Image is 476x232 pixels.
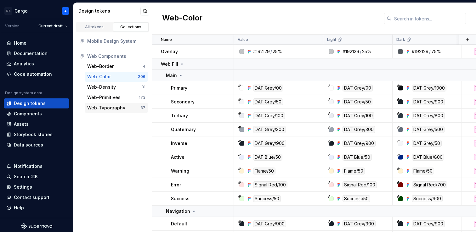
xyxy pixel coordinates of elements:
[412,126,445,133] div: DAT Grey/500
[14,121,29,127] div: Assets
[171,196,190,202] p: Success
[412,195,443,202] div: Success/900
[343,140,376,147] div: DAT Grey/900
[87,74,111,80] div: Web-Color
[171,113,188,119] p: Tertiary
[360,48,361,55] div: /
[161,37,172,42] p: Name
[85,72,148,82] button: Web-Color206
[14,194,49,201] div: Contact support
[343,98,372,105] div: DAT Grey/50
[238,37,248,42] p: Value
[166,72,177,79] p: Main
[253,154,282,161] div: DAT Blue/50
[343,220,376,227] div: DAT Grey/900
[5,24,20,29] div: Version
[412,98,445,105] div: DAT Grey/900
[4,203,69,213] button: Help
[21,223,52,229] svg: Supernova Logo
[64,8,67,14] div: A
[343,168,365,174] div: Flame/50
[343,154,372,161] div: DAT Blue/50
[412,181,447,188] div: Signal Red/700
[140,105,145,110] div: 37
[115,25,147,30] div: Collections
[253,168,275,174] div: Flame/50
[412,140,442,147] div: DAT Grey/50
[85,103,148,113] a: Web-Typography37
[343,195,370,202] div: Success/50
[343,181,377,188] div: Signal Red/100
[253,126,286,133] div: DAT Grey/300
[4,140,69,150] a: Data sources
[253,195,281,202] div: Success/50
[4,98,69,108] a: Design tokens
[162,13,202,24] h2: Web-Color
[253,48,270,55] div: #192129
[253,85,283,91] div: DAT Grey/00
[273,48,282,55] div: 25%
[161,61,178,67] p: Web Fill
[85,61,148,71] button: Web-Border4
[396,37,405,42] p: Dark
[14,131,53,138] div: Storybook stories
[171,85,187,91] p: Primary
[431,48,441,55] div: 75%
[362,48,371,55] div: 25%
[4,192,69,202] button: Contact support
[14,40,26,46] div: Home
[14,205,24,211] div: Help
[87,53,145,59] div: Web Components
[392,13,466,24] input: Search in tokens...
[253,98,283,105] div: DAT Grey/50
[87,63,114,69] div: Web-Border
[171,168,189,174] p: Warning
[87,38,145,44] div: Mobile Design System
[85,82,148,92] button: Web-Density31
[253,112,285,119] div: DAT Grey/100
[4,172,69,182] button: Search ⌘K
[85,92,148,102] button: Web-Primitives173
[166,208,190,214] p: Navigation
[343,48,359,55] div: #192129
[253,140,286,147] div: DAT Grey/900
[14,50,48,57] div: Documentation
[4,182,69,192] a: Settings
[14,71,52,77] div: Code automation
[5,91,42,96] div: Design system data
[412,154,444,161] div: DAT Blue/800
[4,161,69,171] button: Notifications
[412,85,446,91] div: DAT Grey/1000
[270,48,272,55] div: /
[343,85,373,91] div: DAT Grey/00
[4,38,69,48] a: Home
[139,95,145,100] div: 173
[171,99,195,105] p: Secondary
[1,4,72,18] button: DSCargoA
[4,69,69,79] a: Code automation
[4,48,69,58] a: Documentation
[343,126,375,133] div: DAT Grey/300
[14,184,32,190] div: Settings
[143,64,145,69] div: 4
[4,59,69,69] a: Analytics
[412,112,445,119] div: DAT Grey/800
[429,48,431,55] div: /
[14,142,43,148] div: Data sources
[343,112,374,119] div: DAT Grey/100
[38,24,63,29] span: Current draft
[87,84,116,90] div: Web-Density
[4,7,12,15] div: DS
[412,220,445,227] div: DAT Grey/900
[79,25,110,30] div: All tokens
[4,119,69,129] a: Assets
[14,163,42,169] div: Notifications
[14,174,38,180] div: Search ⌘K
[78,8,140,14] div: Design tokens
[36,22,71,30] button: Current draft
[171,182,181,188] p: Error
[138,74,145,79] div: 206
